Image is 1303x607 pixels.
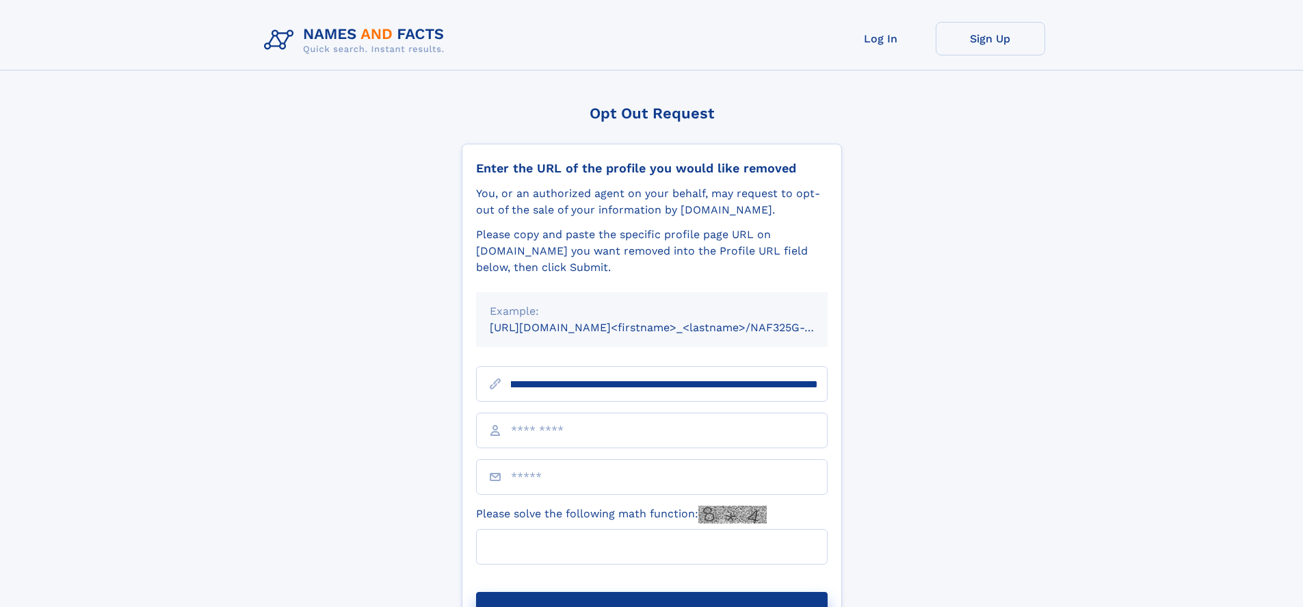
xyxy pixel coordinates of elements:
[490,321,854,334] small: [URL][DOMAIN_NAME]<firstname>_<lastname>/NAF325G-xxxxxxxx
[826,22,936,55] a: Log In
[936,22,1045,55] a: Sign Up
[476,161,828,176] div: Enter the URL of the profile you would like removed
[476,227,828,276] div: Please copy and paste the specific profile page URL on [DOMAIN_NAME] you want removed into the Pr...
[476,185,828,218] div: You, or an authorized agent on your behalf, may request to opt-out of the sale of your informatio...
[490,303,814,320] div: Example:
[259,22,456,59] img: Logo Names and Facts
[476,506,767,524] label: Please solve the following math function:
[462,105,842,122] div: Opt Out Request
